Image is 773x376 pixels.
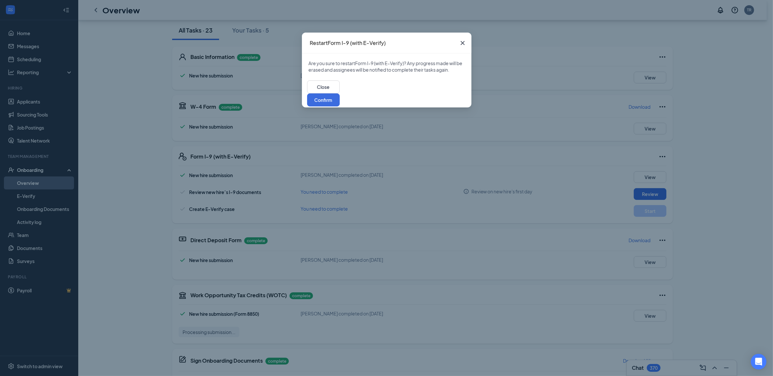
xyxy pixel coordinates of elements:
svg: Cross [459,39,467,47]
p: Are you sure to restart Form I-9 (with E-Verify) ? Any progress made will be erased and assignees... [308,60,465,73]
button: Close [307,80,340,93]
button: Confirm [307,93,340,106]
button: Close [454,33,471,53]
h4: Restart Form I-9 (with E-Verify) [310,39,386,47]
div: Open Intercom Messenger [751,354,766,369]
